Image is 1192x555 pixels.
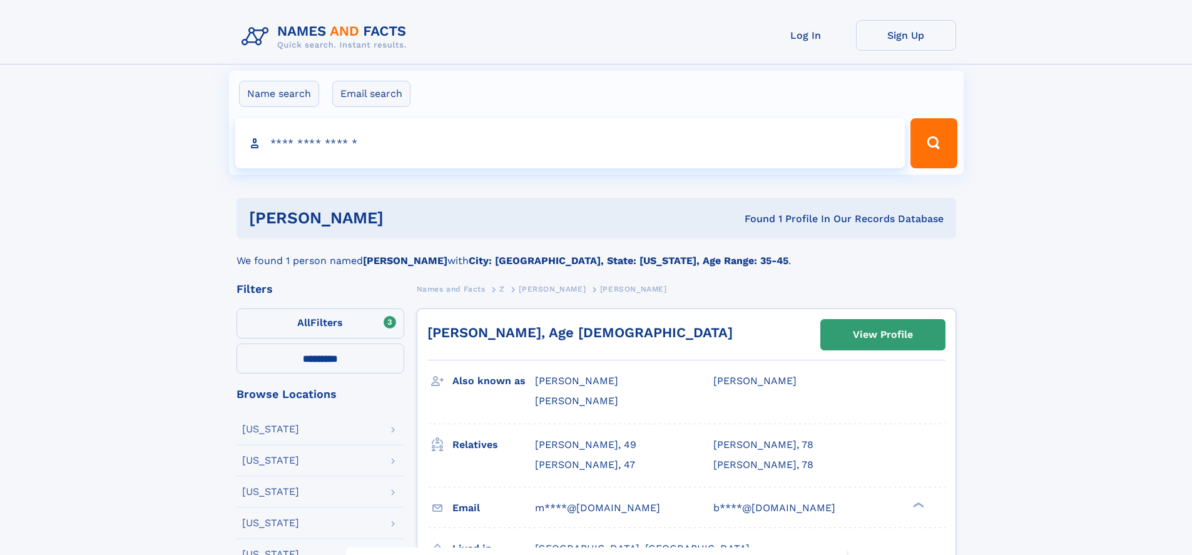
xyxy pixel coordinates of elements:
div: [US_STATE] [242,424,299,434]
div: Found 1 Profile In Our Records Database [564,212,944,226]
a: [PERSON_NAME], 47 [535,458,635,472]
div: ❯ [910,501,925,509]
span: [PERSON_NAME] [600,285,667,293]
a: Names and Facts [417,281,486,297]
h3: Also known as [452,370,535,392]
div: [US_STATE] [242,487,299,497]
span: [PERSON_NAME] [519,285,586,293]
span: [PERSON_NAME] [713,375,797,387]
div: [US_STATE] [242,456,299,466]
h3: Relatives [452,434,535,456]
a: [PERSON_NAME], 49 [535,438,636,452]
div: [US_STATE] [242,518,299,528]
input: search input [235,118,905,168]
label: Name search [239,81,319,107]
span: [PERSON_NAME] [535,395,618,407]
a: [PERSON_NAME], Age [DEMOGRAPHIC_DATA] [427,325,733,340]
label: Email search [332,81,410,107]
h1: [PERSON_NAME] [249,210,564,226]
span: Z [499,285,505,293]
label: Filters [237,308,404,339]
a: Z [499,281,505,297]
a: [PERSON_NAME], 78 [713,438,813,452]
a: [PERSON_NAME], 78 [713,458,813,472]
img: Logo Names and Facts [237,20,417,54]
a: [PERSON_NAME] [519,281,586,297]
button: Search Button [910,118,957,168]
span: All [297,317,310,328]
a: View Profile [821,320,945,350]
span: [GEOGRAPHIC_DATA], [GEOGRAPHIC_DATA] [535,542,750,554]
div: We found 1 person named with . [237,238,956,268]
a: Sign Up [856,20,956,51]
div: Filters [237,283,404,295]
b: City: [GEOGRAPHIC_DATA], State: [US_STATE], Age Range: 35-45 [469,255,788,267]
a: Log In [756,20,856,51]
div: View Profile [853,320,913,349]
b: [PERSON_NAME] [363,255,447,267]
div: Browse Locations [237,389,404,400]
span: [PERSON_NAME] [535,375,618,387]
h3: Email [452,497,535,519]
